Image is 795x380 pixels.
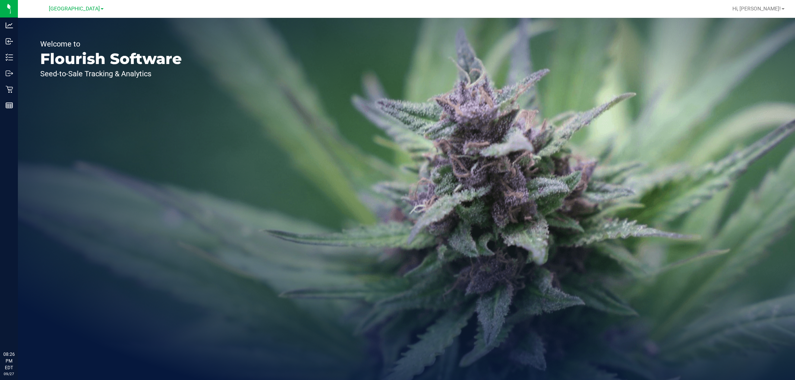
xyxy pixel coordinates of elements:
p: Welcome to [40,40,182,48]
iframe: Resource center [7,320,30,343]
p: Seed-to-Sale Tracking & Analytics [40,70,182,77]
inline-svg: Retail [6,86,13,93]
inline-svg: Reports [6,102,13,109]
inline-svg: Outbound [6,70,13,77]
p: Flourish Software [40,51,182,66]
p: 08:26 PM EDT [3,351,15,371]
inline-svg: Analytics [6,22,13,29]
span: [GEOGRAPHIC_DATA] [49,6,100,12]
inline-svg: Inventory [6,54,13,61]
inline-svg: Inbound [6,38,13,45]
span: Hi, [PERSON_NAME]! [732,6,781,12]
p: 09/27 [3,371,15,377]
